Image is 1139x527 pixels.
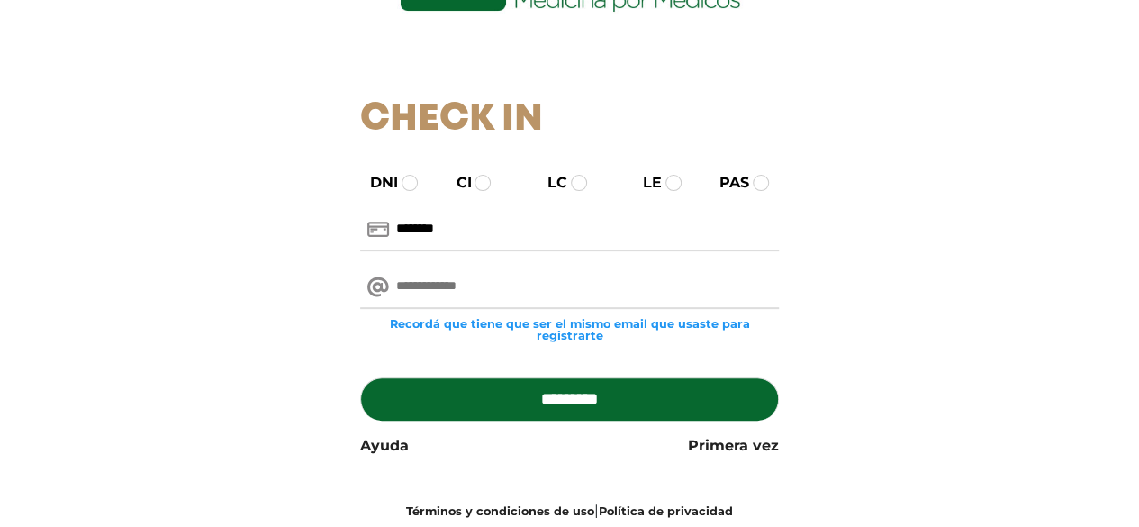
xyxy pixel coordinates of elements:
[406,504,594,518] a: Términos y condiciones de uso
[354,172,398,194] label: DNI
[531,172,567,194] label: LC
[360,97,779,142] h1: Check In
[703,172,749,194] label: PAS
[360,435,409,457] a: Ayuda
[627,172,662,194] label: LE
[439,172,471,194] label: CI
[688,435,779,457] a: Primera vez
[599,504,733,518] a: Política de privacidad
[360,318,779,341] small: Recordá que tiene que ser el mismo email que usaste para registrarte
